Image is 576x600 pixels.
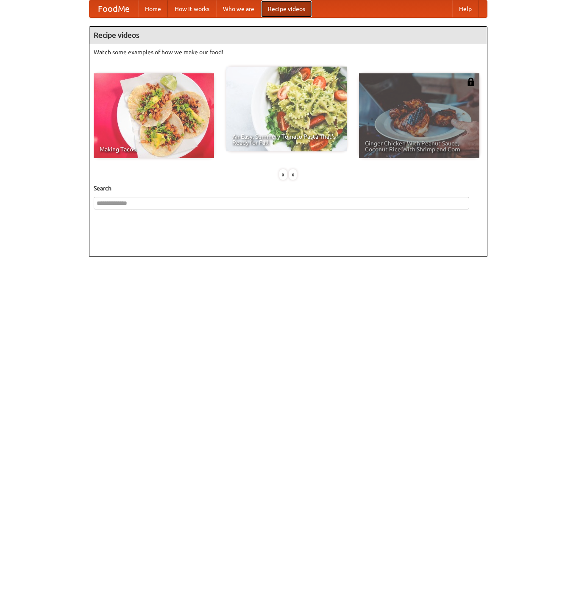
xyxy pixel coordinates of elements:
div: « [279,169,287,180]
img: 483408.png [467,78,475,86]
a: How it works [168,0,216,17]
div: » [289,169,297,180]
a: Who we are [216,0,261,17]
a: Recipe videos [261,0,312,17]
span: An Easy, Summery Tomato Pasta That's Ready for Fall [232,134,341,145]
a: Making Tacos [94,73,214,158]
span: Making Tacos [100,146,208,152]
a: Help [452,0,479,17]
h4: Recipe videos [89,27,487,44]
a: An Easy, Summery Tomato Pasta That's Ready for Fall [226,67,347,151]
h5: Search [94,184,483,193]
p: Watch some examples of how we make our food! [94,48,483,56]
a: FoodMe [89,0,138,17]
a: Home [138,0,168,17]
